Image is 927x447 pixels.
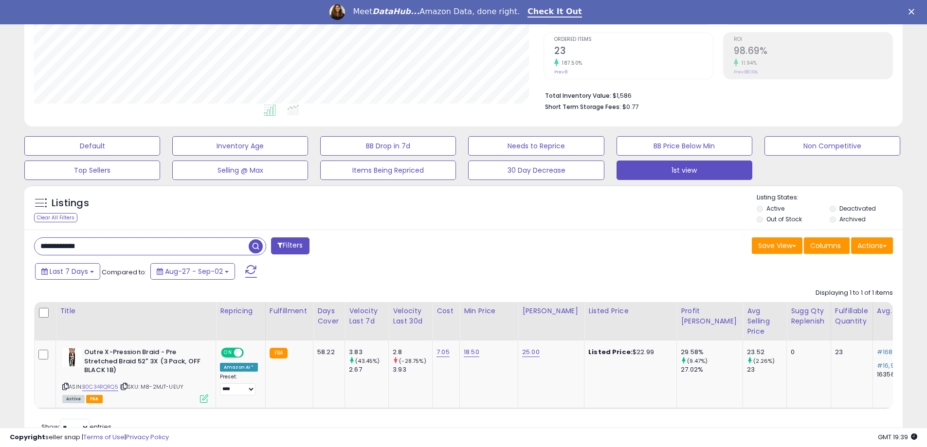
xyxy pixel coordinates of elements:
div: 3.93 [393,365,432,374]
button: Needs to Reprice [468,136,604,156]
b: Total Inventory Value: [545,91,611,100]
button: Non Competitive [764,136,900,156]
span: #16,985 [877,361,902,370]
li: $1,586 [545,89,886,101]
h5: Listings [52,197,89,210]
span: Last 7 Days [50,267,88,276]
span: #168 [877,347,893,357]
h2: 23 [554,45,713,58]
div: Profit [PERSON_NAME] [681,306,739,326]
a: Privacy Policy [126,432,169,442]
span: ON [222,349,234,357]
div: seller snap | | [10,433,169,442]
div: 58.22 [317,348,337,357]
div: Repricing [220,306,261,316]
a: 18.50 [464,347,479,357]
label: Active [766,204,784,213]
a: Terms of Use [83,432,125,442]
small: 11.94% [738,59,757,67]
div: Sugg Qty Replenish [791,306,827,326]
div: [PERSON_NAME] [522,306,580,316]
a: 25.00 [522,347,540,357]
button: Items Being Repriced [320,161,456,180]
button: Aug-27 - Sep-02 [150,263,235,280]
div: Velocity Last 30d [393,306,428,326]
b: Listed Price: [588,347,633,357]
small: FBA [270,348,288,358]
button: Columns [804,237,850,254]
span: 2025-09-10 19:39 GMT [878,432,917,442]
button: Filters [271,237,309,254]
div: Clear All Filters [34,213,77,222]
b: Short Term Storage Fees: [545,103,621,111]
small: Prev: 88.16% [734,69,758,75]
small: (2.26%) [753,357,775,365]
button: 30 Day Decrease [468,161,604,180]
div: Preset: [220,374,258,395]
div: Amazon AI * [220,363,258,372]
small: (9.47%) [687,357,708,365]
div: 27.02% [681,365,743,374]
th: Please note that this number is a calculation based on your required days of coverage and your ve... [787,302,831,340]
span: | SKU: M8-2MJT-UEUY [120,383,183,391]
a: B0C34RQRQ5 [82,383,118,391]
button: BB Price Below Min [617,136,752,156]
button: Inventory Age [172,136,308,156]
div: 23 [835,348,865,357]
span: Compared to: [102,268,146,277]
strong: Copyright [10,432,45,442]
img: Profile image for Georgie [329,4,345,20]
label: Archived [839,215,866,223]
button: Last 7 Days [35,263,100,280]
label: Deactivated [839,204,876,213]
div: 23 [747,365,786,374]
div: Displaying 1 to 1 of 1 items [816,288,893,298]
div: Min Price [464,306,514,316]
a: 7.05 [436,347,450,357]
p: Listing States: [757,193,903,202]
button: Actions [851,237,893,254]
button: Top Sellers [24,161,160,180]
div: 2.67 [349,365,388,374]
div: Avg Selling Price [747,306,782,337]
div: Listed Price [588,306,673,316]
div: Fulfillment [270,306,309,316]
span: Columns [810,241,841,250]
div: ASIN: [62,348,208,402]
button: BB Drop in 7d [320,136,456,156]
b: Outre X-Pression Braid - Pre Stretched Braid 52" 3X (3 Pack, OFF BLACK 1B) [84,348,202,377]
div: Meet Amazon Data, done right. [353,7,520,17]
div: 3.83 [349,348,388,357]
button: 1st view [617,161,752,180]
img: 41zvhNYVNbL._SL40_.jpg [62,348,82,367]
span: Show: entries [41,422,111,431]
div: Close [909,9,918,15]
div: Cost [436,306,455,316]
div: 29.58% [681,348,743,357]
div: 2.8 [393,348,432,357]
label: Out of Stock [766,215,802,223]
i: DataHub... [372,7,419,16]
div: 0 [791,348,823,357]
span: $0.77 [622,102,638,111]
small: (-28.75%) [399,357,426,365]
span: OFF [242,349,258,357]
div: Velocity Last 7d [349,306,384,326]
span: FBA [86,395,103,403]
div: Days Cover [317,306,341,326]
span: ROI [734,37,892,42]
span: Aug-27 - Sep-02 [165,267,223,276]
span: Ordered Items [554,37,713,42]
small: (43.45%) [355,357,380,365]
div: 23.52 [747,348,786,357]
small: 187.50% [559,59,582,67]
button: Default [24,136,160,156]
small: Prev: 8 [554,69,567,75]
div: Title [60,306,212,316]
button: Selling @ Max [172,161,308,180]
a: Check It Out [527,7,582,18]
h2: 98.69% [734,45,892,58]
span: All listings currently available for purchase on Amazon [62,395,85,403]
div: Fulfillable Quantity [835,306,869,326]
div: $22.99 [588,348,669,357]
